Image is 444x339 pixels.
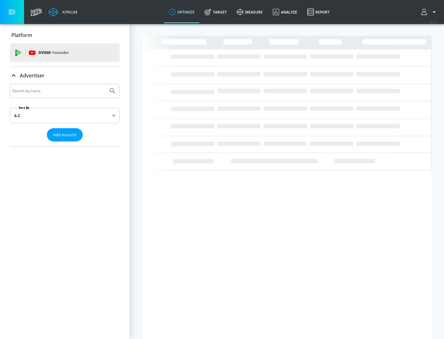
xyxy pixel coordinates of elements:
div: Platform [10,27,120,44]
a: measure [232,1,268,23]
div: A-Z [10,108,120,123]
a: Atrium [49,7,77,17]
label: Sort By [18,106,31,110]
a: Analyze [268,1,302,23]
input: Search by name [12,87,106,95]
a: optimize [164,1,199,23]
nav: list of Advertiser [10,141,120,146]
span: Add Account [53,131,76,138]
p: DV360: [39,49,68,56]
div: DV360: Youtube [10,43,120,62]
button: Add Account [47,128,83,141]
div: Advertiser [10,84,120,146]
a: Report [302,1,335,23]
div: Atrium [60,9,77,15]
p: Platform [11,32,32,39]
span: v 4.25.4 [429,20,438,24]
p: Advertiser [20,72,44,79]
a: Target [199,1,232,23]
div: Advertiser [10,67,120,84]
p: Youtube [52,49,68,56]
